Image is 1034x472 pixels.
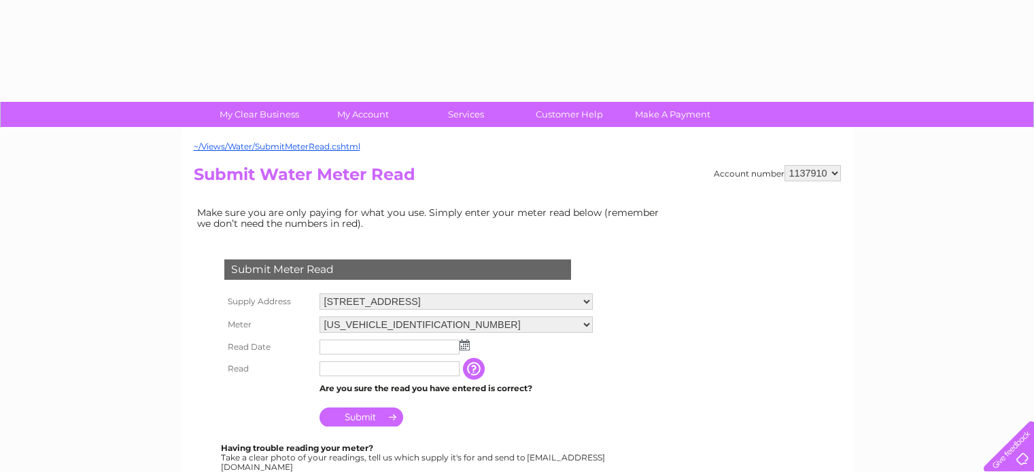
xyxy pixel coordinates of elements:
div: Account number [714,165,841,181]
a: ~/Views/Water/SubmitMeterRead.cshtml [194,141,360,151]
h2: Submit Water Meter Read [194,165,841,191]
a: Services [410,102,522,127]
div: Take a clear photo of your readings, tell us which supply it's for and send to [EMAIL_ADDRESS][DO... [221,443,607,471]
a: My Account [307,102,419,127]
a: Make A Payment [617,102,729,127]
th: Read [221,358,316,380]
th: Read Date [221,336,316,358]
b: Having trouble reading your meter? [221,443,373,453]
img: ... [460,340,470,350]
input: Information [463,358,487,380]
td: Make sure you are only paying for what you use. Simply enter your meter read below (remember we d... [194,204,670,232]
a: My Clear Business [203,102,315,127]
th: Supply Address [221,290,316,313]
a: Customer Help [513,102,625,127]
th: Meter [221,313,316,336]
td: Are you sure the read you have entered is correct? [316,380,596,397]
div: Submit Meter Read [224,259,571,280]
input: Submit [320,407,403,426]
